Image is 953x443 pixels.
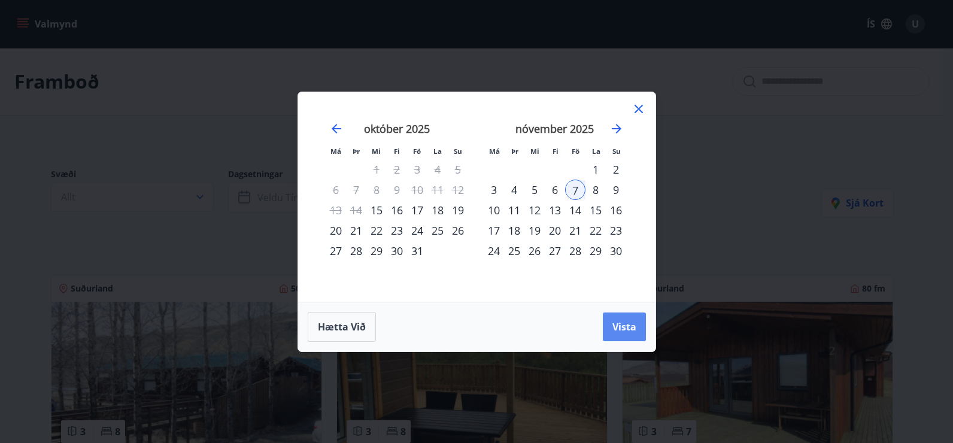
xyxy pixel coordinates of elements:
[565,220,585,241] td: Choose föstudagur, 21. nóvember 2025 as your check-out date. It’s available.
[407,200,427,220] td: Choose föstudagur, 17. október 2025 as your check-out date. It’s available.
[484,200,504,220] div: 10
[387,241,407,261] div: 30
[326,220,346,241] td: Choose mánudagur, 20. október 2025 as your check-out date. It’s available.
[448,180,468,200] td: Not available. sunnudagur, 12. október 2025
[524,200,545,220] div: 12
[318,320,366,333] span: Hætta við
[407,220,427,241] div: 24
[484,180,504,200] td: Choose mánudagur, 3. nóvember 2025 as your check-out date. It’s available.
[524,220,545,241] td: Choose miðvikudagur, 19. nóvember 2025 as your check-out date. It’s available.
[524,200,545,220] td: Choose miðvikudagur, 12. nóvember 2025 as your check-out date. It’s available.
[346,220,366,241] td: Choose þriðjudagur, 21. október 2025 as your check-out date. It’s available.
[427,200,448,220] div: 18
[585,241,606,261] div: 29
[504,241,524,261] td: Choose þriðjudagur, 25. nóvember 2025 as your check-out date. It’s available.
[545,241,565,261] td: Choose fimmtudagur, 27. nóvember 2025 as your check-out date. It’s available.
[612,320,636,333] span: Vista
[448,159,468,180] td: Not available. sunnudagur, 5. október 2025
[545,180,565,200] div: 6
[448,220,468,241] div: 26
[504,180,524,200] div: 4
[565,180,585,200] div: 7
[326,220,346,241] div: 20
[366,241,387,261] td: Choose miðvikudagur, 29. október 2025 as your check-out date. It’s available.
[413,147,421,156] small: Fö
[606,220,626,241] td: Choose sunnudagur, 23. nóvember 2025 as your check-out date. It’s available.
[592,147,600,156] small: La
[585,159,606,180] td: Choose laugardagur, 1. nóvember 2025 as your check-out date. It’s available.
[484,241,504,261] div: 24
[553,147,559,156] small: Fi
[427,220,448,241] td: Choose laugardagur, 25. október 2025 as your check-out date. It’s available.
[504,200,524,220] div: 11
[545,220,565,241] div: 20
[606,200,626,220] div: 16
[484,220,504,241] div: 17
[524,241,545,261] td: Choose miðvikudagur, 26. nóvember 2025 as your check-out date. It’s available.
[609,122,624,136] div: Move forward to switch to the next month.
[326,200,346,220] td: Not available. mánudagur, 13. október 2025
[366,159,387,180] td: Not available. miðvikudagur, 1. október 2025
[524,220,545,241] div: 19
[387,220,407,241] div: 23
[407,241,427,261] td: Choose föstudagur, 31. október 2025 as your check-out date. It’s available.
[585,200,606,220] td: Choose laugardagur, 15. nóvember 2025 as your check-out date. It’s available.
[603,312,646,341] button: Vista
[366,200,387,220] div: 15
[515,122,594,136] strong: nóvember 2025
[366,220,387,241] div: 22
[407,241,427,261] div: 31
[565,200,585,220] div: 14
[387,220,407,241] td: Choose fimmtudagur, 23. október 2025 as your check-out date. It’s available.
[394,147,400,156] small: Fi
[366,220,387,241] td: Choose miðvikudagur, 22. október 2025 as your check-out date. It’s available.
[585,180,606,200] td: Choose laugardagur, 8. nóvember 2025 as your check-out date. It’s available.
[326,180,346,200] td: Not available. mánudagur, 6. október 2025
[427,159,448,180] td: Not available. laugardagur, 4. október 2025
[366,200,387,220] td: Choose miðvikudagur, 15. október 2025 as your check-out date. It’s available.
[524,180,545,200] div: 5
[330,147,341,156] small: Má
[387,180,407,200] td: Not available. fimmtudagur, 9. október 2025
[484,200,504,220] td: Choose mánudagur, 10. nóvember 2025 as your check-out date. It’s available.
[606,241,626,261] div: 30
[353,147,360,156] small: Þr
[364,122,430,136] strong: október 2025
[387,200,407,220] td: Choose fimmtudagur, 16. október 2025 as your check-out date. It’s available.
[346,220,366,241] div: 21
[530,147,539,156] small: Mi
[346,180,366,200] td: Not available. þriðjudagur, 7. október 2025
[484,180,504,200] div: 3
[585,220,606,241] div: 22
[565,241,585,261] div: 28
[606,241,626,261] td: Choose sunnudagur, 30. nóvember 2025 as your check-out date. It’s available.
[585,159,606,180] div: 1
[489,147,500,156] small: Má
[504,180,524,200] td: Choose þriðjudagur, 4. nóvember 2025 as your check-out date. It’s available.
[524,241,545,261] div: 26
[387,159,407,180] td: Not available. fimmtudagur, 2. október 2025
[372,147,381,156] small: Mi
[572,147,579,156] small: Fö
[407,220,427,241] td: Choose föstudagur, 24. október 2025 as your check-out date. It’s available.
[504,241,524,261] div: 25
[545,180,565,200] td: Choose fimmtudagur, 6. nóvember 2025 as your check-out date. It’s available.
[484,220,504,241] td: Choose mánudagur, 17. nóvember 2025 as your check-out date. It’s available.
[484,241,504,261] td: Choose mánudagur, 24. nóvember 2025 as your check-out date. It’s available.
[427,220,448,241] div: 25
[545,220,565,241] td: Choose fimmtudagur, 20. nóvember 2025 as your check-out date. It’s available.
[326,241,346,261] div: 27
[545,241,565,261] div: 27
[585,241,606,261] td: Choose laugardagur, 29. nóvember 2025 as your check-out date. It’s available.
[504,220,524,241] td: Choose þriðjudagur, 18. nóvember 2025 as your check-out date. It’s available.
[565,241,585,261] td: Choose föstudagur, 28. nóvember 2025 as your check-out date. It’s available.
[565,180,585,200] td: Selected as start date. föstudagur, 7. nóvember 2025
[606,220,626,241] div: 23
[407,180,427,200] td: Not available. föstudagur, 10. október 2025
[346,200,366,220] td: Not available. þriðjudagur, 14. október 2025
[585,200,606,220] div: 15
[448,200,468,220] td: Choose sunnudagur, 19. október 2025 as your check-out date. It’s available.
[585,220,606,241] td: Choose laugardagur, 22. nóvember 2025 as your check-out date. It’s available.
[366,180,387,200] td: Not available. miðvikudagur, 8. október 2025
[433,147,442,156] small: La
